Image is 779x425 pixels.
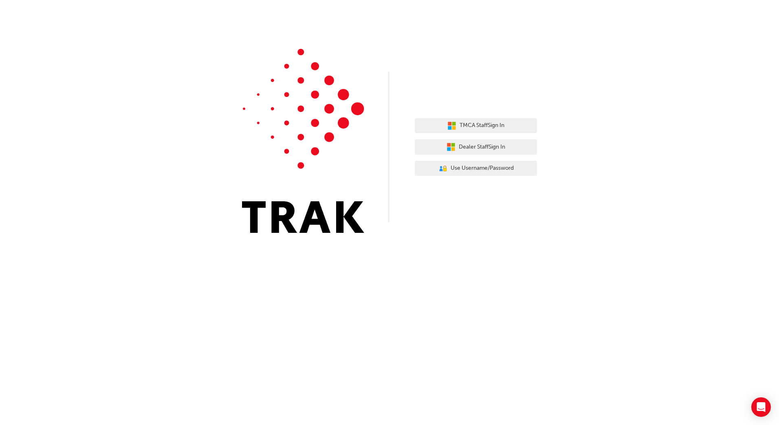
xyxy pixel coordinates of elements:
button: TMCA StaffSign In [415,118,537,134]
button: Use Username/Password [415,161,537,176]
button: Dealer StaffSign In [415,139,537,155]
div: Open Intercom Messenger [751,397,771,417]
span: TMCA Staff Sign In [460,121,504,130]
img: Trak [242,49,364,233]
span: Use Username/Password [451,164,514,173]
span: Dealer Staff Sign In [459,142,505,152]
